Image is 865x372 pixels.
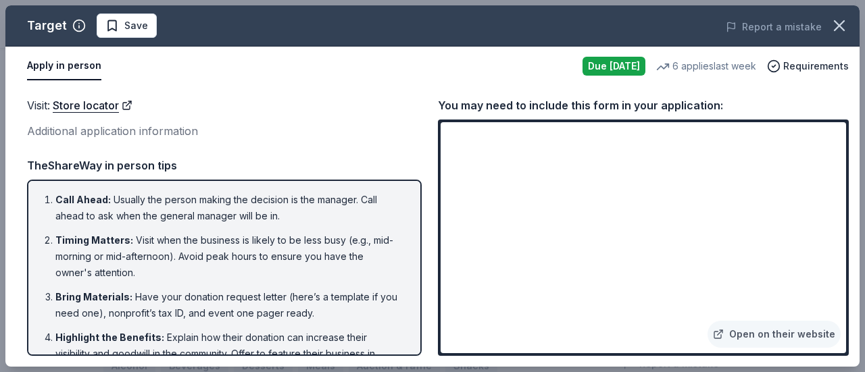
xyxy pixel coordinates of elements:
div: Additional application information [27,122,422,140]
span: Requirements [783,58,849,74]
button: Requirements [767,58,849,74]
span: Highlight the Benefits : [55,331,164,343]
button: Save [97,14,157,38]
button: Apply in person [27,52,101,80]
span: Call Ahead : [55,194,111,205]
div: Due [DATE] [583,57,645,76]
li: Usually the person making the decision is the manager. Call ahead to ask when the general manager... [55,192,401,224]
li: Visit when the business is likely to be less busy (e.g., mid-morning or mid-afternoon). Avoid pea... [55,232,401,281]
span: Save [124,18,148,34]
button: Report a mistake [726,19,822,35]
div: Visit : [27,97,422,114]
a: Store locator [53,97,132,114]
div: You may need to include this form in your application: [438,97,849,114]
span: Bring Materials : [55,291,132,302]
a: Open on their website [708,321,841,348]
div: TheShareWay in person tips [27,157,422,174]
div: 6 applies last week [656,58,756,74]
span: Timing Matters : [55,234,133,246]
div: Target [27,15,67,36]
li: Have your donation request letter (here’s a template if you need one), nonprofit’s tax ID, and ev... [55,289,401,321]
